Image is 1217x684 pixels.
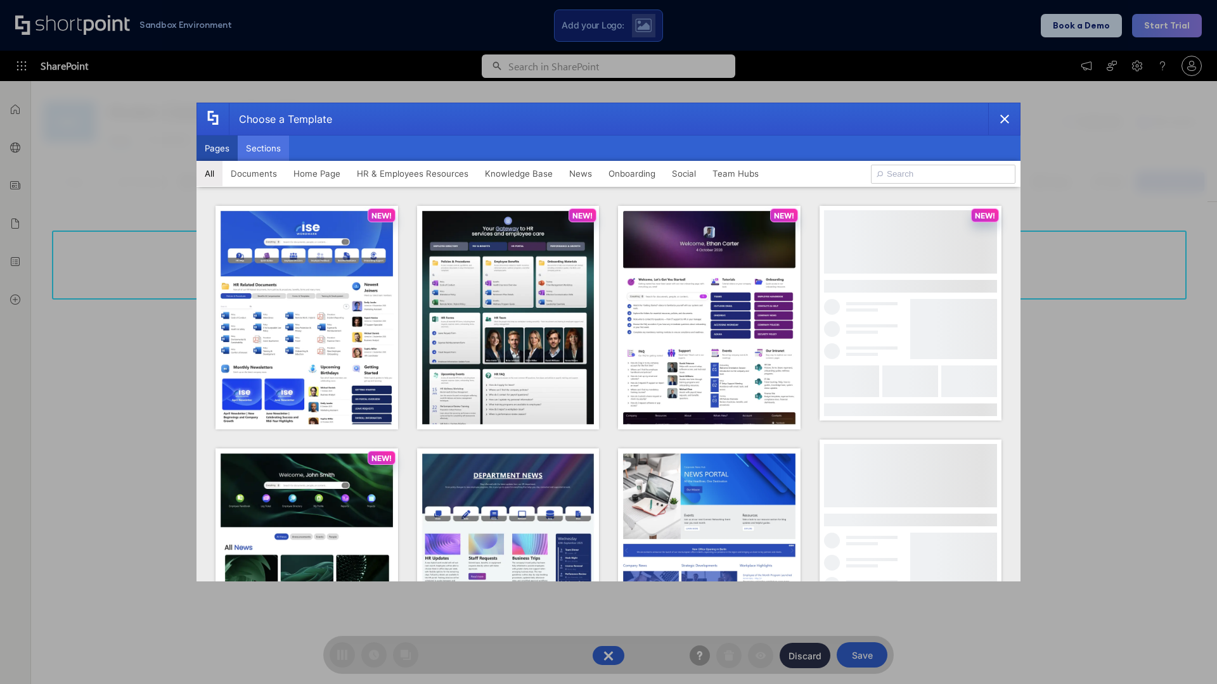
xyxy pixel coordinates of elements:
[871,165,1015,184] input: Search
[196,103,1021,581] div: template selector
[572,211,593,220] p: NEW!
[285,161,349,186] button: Home Page
[371,453,392,463] p: NEW!
[600,161,664,186] button: Onboarding
[477,161,561,186] button: Knowledge Base
[238,136,289,161] button: Sections
[704,161,767,186] button: Team Hubs
[196,161,222,186] button: All
[1154,623,1217,684] iframe: Chat Widget
[371,211,392,220] p: NEW!
[222,161,285,186] button: Documents
[196,136,238,161] button: Pages
[664,161,704,186] button: Social
[774,211,794,220] p: NEW!
[975,211,995,220] p: NEW!
[229,103,332,135] div: Choose a Template
[561,161,600,186] button: News
[349,161,477,186] button: HR & Employees Resources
